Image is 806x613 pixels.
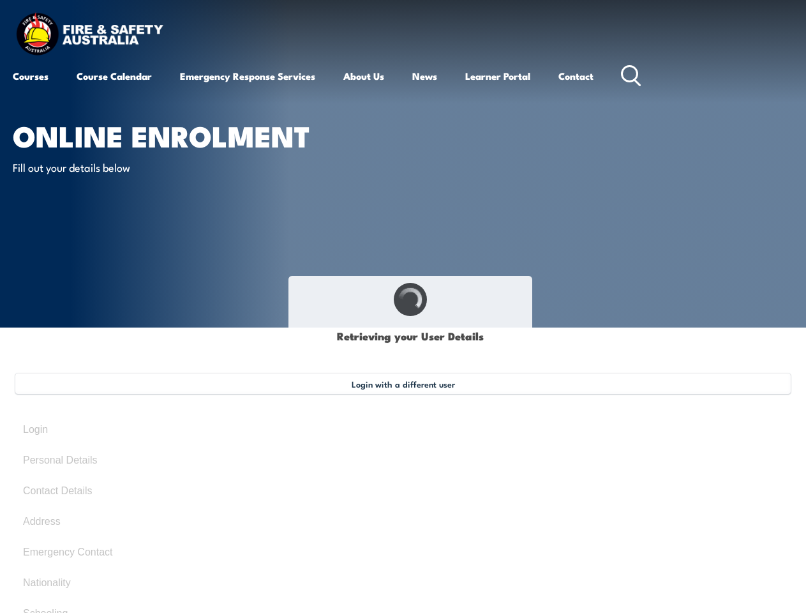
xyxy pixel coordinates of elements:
[13,160,246,174] p: Fill out your details below
[343,61,384,91] a: About Us
[77,61,152,91] a: Course Calendar
[295,323,525,348] h1: Retrieving your User Details
[180,61,315,91] a: Emergency Response Services
[352,379,455,389] span: Login with a different user
[13,123,328,148] h1: Online Enrolment
[465,61,530,91] a: Learner Portal
[558,61,593,91] a: Contact
[412,61,437,91] a: News
[13,61,49,91] a: Courses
